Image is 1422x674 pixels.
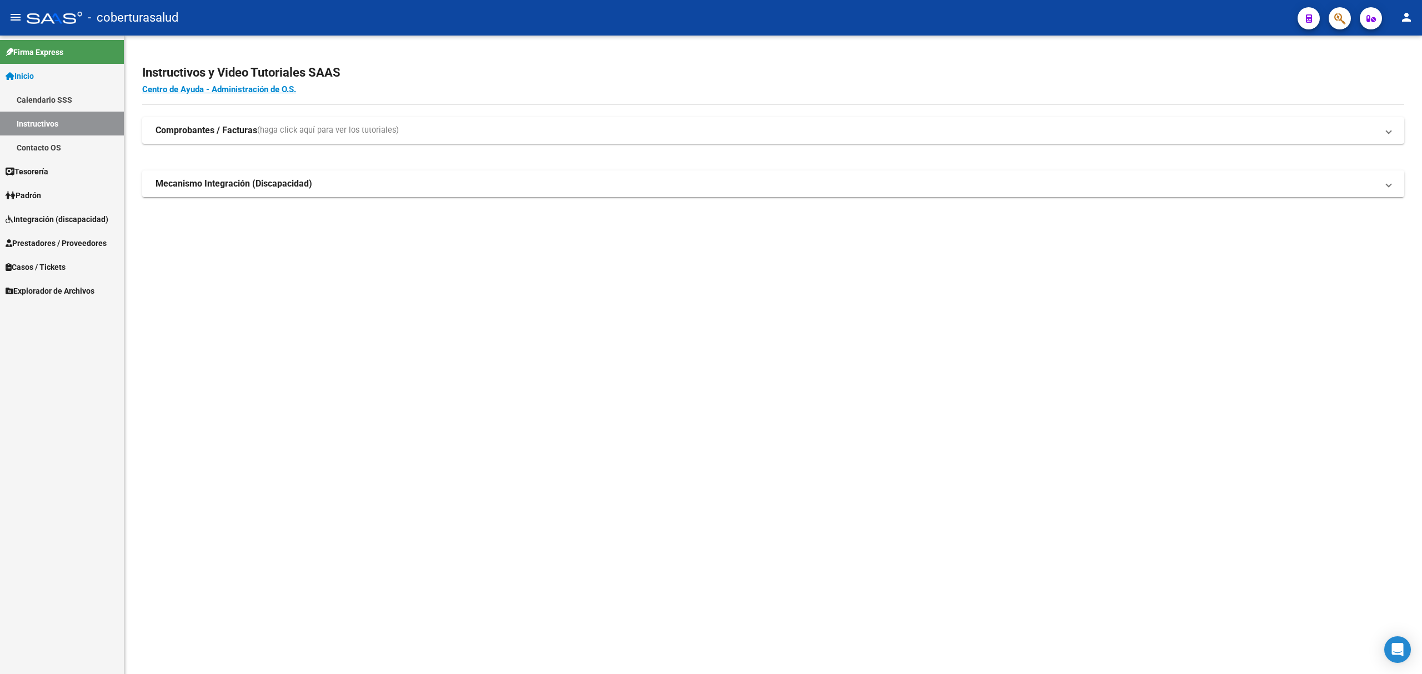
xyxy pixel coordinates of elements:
mat-expansion-panel-header: Mecanismo Integración (Discapacidad) [142,170,1404,197]
span: - coberturasalud [88,6,178,30]
span: Padrón [6,189,41,202]
span: Casos / Tickets [6,261,66,273]
a: Centro de Ayuda - Administración de O.S. [142,84,296,94]
span: Integración (discapacidad) [6,213,108,225]
span: Explorador de Archivos [6,285,94,297]
strong: Comprobantes / Facturas [156,124,257,137]
span: Prestadores / Proveedores [6,237,107,249]
span: Firma Express [6,46,63,58]
h2: Instructivos y Video Tutoriales SAAS [142,62,1404,83]
mat-expansion-panel-header: Comprobantes / Facturas(haga click aquí para ver los tutoriales) [142,117,1404,144]
span: Tesorería [6,165,48,178]
span: Inicio [6,70,34,82]
mat-icon: person [1400,11,1413,24]
span: (haga click aquí para ver los tutoriales) [257,124,399,137]
strong: Mecanismo Integración (Discapacidad) [156,178,312,190]
mat-icon: menu [9,11,22,24]
div: Open Intercom Messenger [1384,636,1411,663]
